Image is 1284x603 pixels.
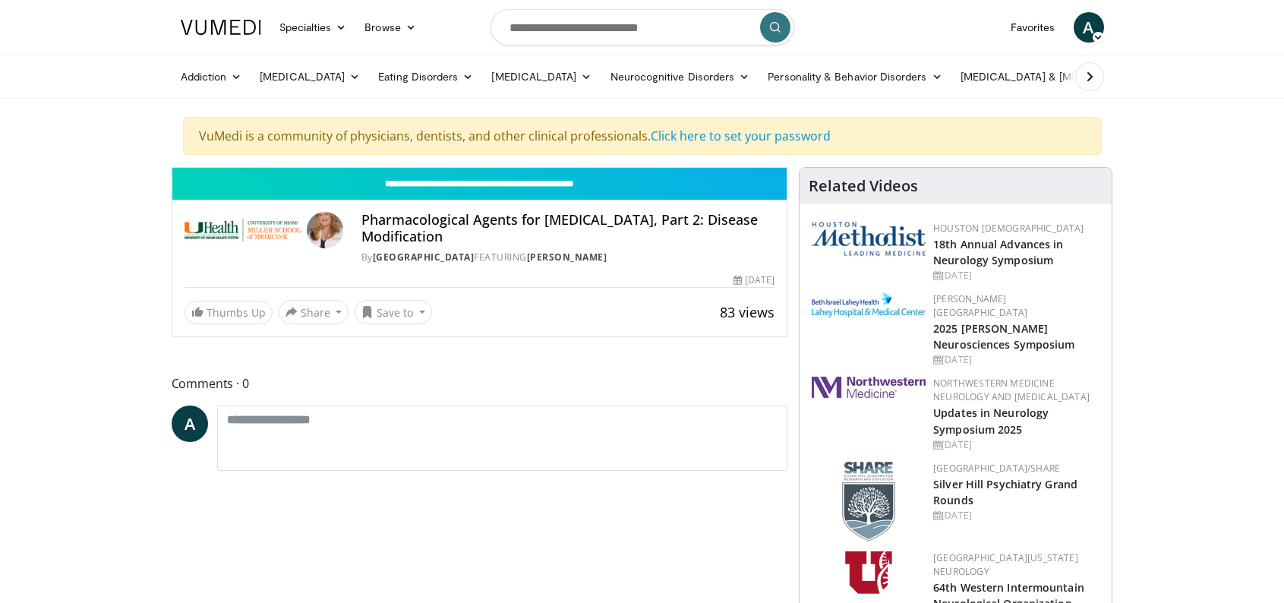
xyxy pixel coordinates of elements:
div: [DATE] [933,353,1099,367]
h4: Pharmacological Agents for [MEDICAL_DATA], Part 2: Disease Modification [361,212,775,245]
a: A [1074,12,1104,43]
h4: Related Videos [809,177,918,195]
a: [GEOGRAPHIC_DATA][US_STATE] Neurology [933,551,1078,578]
div: [DATE] [733,273,775,287]
img: University of Miami [185,212,301,248]
a: Northwestern Medicine Neurology and [MEDICAL_DATA] [933,377,1090,403]
a: [PERSON_NAME][GEOGRAPHIC_DATA] [933,292,1027,319]
a: Neurocognitive Disorders [601,62,759,92]
a: Houston [DEMOGRAPHIC_DATA] [933,222,1084,235]
div: VuMedi is a community of physicians, dentists, and other clinical professionals. [183,117,1102,155]
img: f8aaeb6d-318f-4fcf-bd1d-54ce21f29e87.png.150x105_q85_autocrop_double_scale_upscale_version-0.2.png [842,462,895,541]
button: Share [279,300,349,324]
a: [GEOGRAPHIC_DATA] [373,251,475,264]
div: By FEATURING [361,251,775,264]
a: Silver Hill Psychiatry Grand Rounds [933,477,1077,507]
img: Avatar [307,212,343,248]
div: [DATE] [933,269,1099,283]
div: [DATE] [933,438,1099,452]
img: VuMedi Logo [181,20,261,35]
a: Thumbs Up [185,301,273,324]
span: 83 views [720,303,775,321]
a: [PERSON_NAME] [527,251,607,264]
a: Click here to set your password [651,128,831,144]
div: [DATE] [933,509,1099,522]
span: Comments 0 [172,374,788,393]
a: [MEDICAL_DATA] & [MEDICAL_DATA] [951,62,1169,92]
a: [MEDICAL_DATA] [482,62,601,92]
a: 18th Annual Advances in Neurology Symposium [933,237,1063,267]
a: Updates in Neurology Symposium 2025 [933,406,1049,436]
a: Specialties [270,12,356,43]
a: [MEDICAL_DATA] [251,62,369,92]
button: Save to [355,300,432,324]
a: A [172,406,208,442]
a: Personality & Behavior Disorders [759,62,951,92]
a: [GEOGRAPHIC_DATA]/SHARE [933,462,1060,475]
a: Eating Disorders [369,62,482,92]
img: 5e4488cc-e109-4a4e-9fd9-73bb9237ee91.png.150x105_q85_autocrop_double_scale_upscale_version-0.2.png [812,222,926,256]
img: 2a462fb6-9365-492a-ac79-3166a6f924d8.png.150x105_q85_autocrop_double_scale_upscale_version-0.2.jpg [812,377,926,398]
img: e7977282-282c-4444-820d-7cc2733560fd.jpg.150x105_q85_autocrop_double_scale_upscale_version-0.2.jpg [812,292,926,317]
a: Favorites [1002,12,1065,43]
a: 2025 [PERSON_NAME] Neurosciences Symposium [933,321,1074,352]
a: Browse [355,12,425,43]
a: Addiction [172,62,251,92]
input: Search topics, interventions [491,9,794,46]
